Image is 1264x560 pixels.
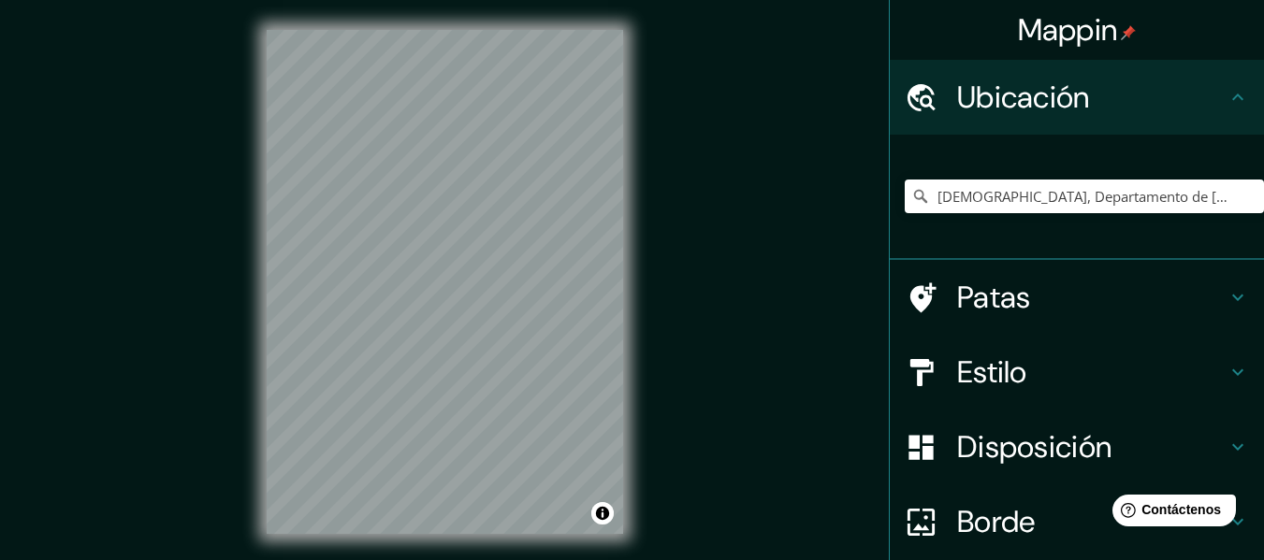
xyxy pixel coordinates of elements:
canvas: Mapa [267,30,623,534]
div: Estilo [890,335,1264,409]
div: Patas [890,260,1264,335]
div: Disposición [890,409,1264,484]
iframe: Lanzador de widgets de ayuda [1097,487,1243,539]
font: Mappin [1018,10,1118,50]
img: pin-icon.png [1121,25,1136,40]
font: Disposición [957,427,1111,467]
input: Elige tu ciudad o zona [905,179,1264,213]
div: Borde [890,484,1264,559]
div: Ubicación [890,60,1264,135]
font: Ubicación [957,78,1090,117]
font: Borde [957,502,1036,541]
font: Estilo [957,352,1027,392]
button: Activar o desactivar atribución [591,502,614,524]
font: Patas [957,278,1031,317]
